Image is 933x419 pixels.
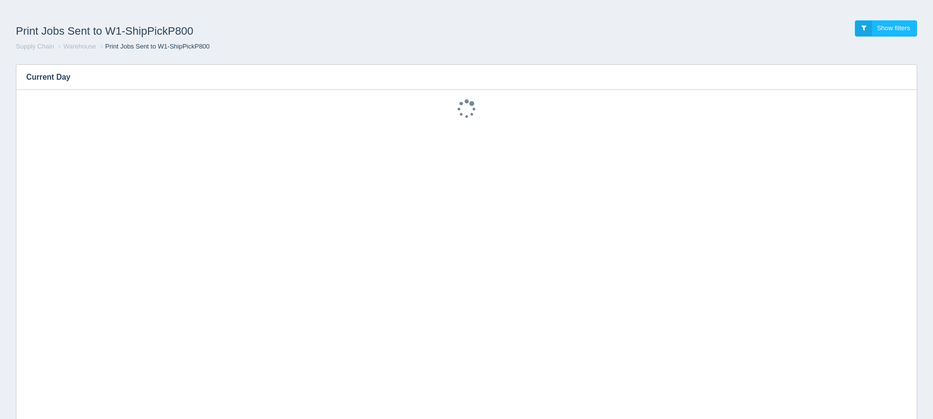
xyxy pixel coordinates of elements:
h1: Print Jobs Sent to W1-ShipPickP800 [16,20,467,42]
a: Show filters [855,20,917,37]
span: Show filters [877,24,910,32]
a: Supply Chain [16,43,54,50]
h3: Current Day [16,65,902,90]
li: Print Jobs Sent to W1-ShipPickP800 [98,42,210,52]
a: Warehouse [63,43,96,50]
